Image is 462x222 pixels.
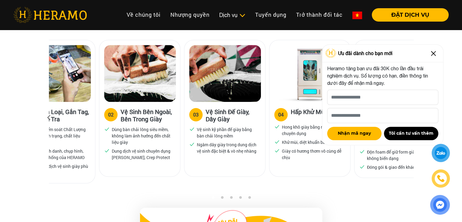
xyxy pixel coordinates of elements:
a: Về chúng tôi [122,8,166,21]
h3: Hấp Khử Mùi [291,108,326,120]
h3: Vệ Sinh Đế Giày, Dây Giày [206,108,260,123]
a: Nhượng quyền [166,8,214,21]
img: phone-icon [437,175,444,182]
p: Dùng bàn chải lông siêu mềm, không làm ảnh hưởng đến chất liệu giày [112,126,173,145]
img: Heramo quy trinh ve sinh giay phan loai gan tag kiem tra [19,45,91,102]
img: Heramo quy trinh ve sinh de giay day giay [189,45,261,102]
p: Bộ phận Kiểm soát Chất Lượng kiểm tra tình trạng, chất liệu giày [27,126,88,145]
span: Ưu đãi dành cho bạn mới [338,50,392,57]
h3: Vệ Sinh Bên Ngoài, Bên Trong Giày [121,108,175,123]
a: ĐẶT DỊCH VỤ [367,12,449,18]
p: Đóng gói & giao đến khách hàng [367,164,428,170]
p: Chọn dung dịch vệ sinh giày phù hợp [27,163,88,176]
img: checked.svg [104,148,110,153]
p: Vệ sinh kỹ phần đế giày bằng bàn chải lông mềm [197,126,258,139]
img: Logo [325,49,337,58]
img: checked.svg [274,124,280,129]
img: checked.svg [274,139,280,144]
img: checked.svg [189,126,195,132]
img: checked.svg [104,126,110,132]
div: 02 [108,111,114,118]
a: phone-icon [433,170,449,187]
h3: Phân Loại, Gắn Tag, Kiểm Tra [36,108,90,123]
div: 03 [193,111,199,118]
button: 3 [228,196,234,202]
p: Giày có hương thơm vô cùng dễ chịu [282,148,343,161]
p: Heramo tặng bạn ưu đãi 30K cho lần đầu trải nghiệm dịch vụ. Số lượng có hạn, điền thông tin dưới ... [327,65,438,87]
p: Dung dịch vệ sinh chuyên dụng [PERSON_NAME], Crep Protect [112,148,173,161]
img: checked.svg [359,149,365,154]
a: Tuyển dụng [250,8,291,21]
img: checked.svg [274,148,280,153]
a: Trở thành đối tác [291,8,347,21]
img: heramo-logo.png [13,7,87,23]
div: Dịch vụ [219,11,245,19]
button: 4 [237,196,243,202]
img: Heramo quy trinh ve sinh hap khu mui giay bang may hap uv [274,45,346,102]
button: 1 [210,196,216,202]
p: Khử mùi, diệt khuẩn bằng tia UV [282,139,343,145]
button: ĐẶT DỊCH VỤ [372,8,449,22]
p: Hong khô giày bằng máy hấp chuyên dụng [282,124,343,137]
img: checked.svg [359,164,365,169]
p: Độn foam để giữ form giày không biến dạng [367,149,428,161]
button: Nhận mã ngay [327,127,382,140]
img: checked.svg [189,141,195,147]
button: 2 [219,196,225,202]
img: subToggleIcon [239,12,245,19]
img: Close [429,49,438,58]
button: Tôi cần tư vấn thêm [384,127,438,140]
img: Heramo quy trinh ve sinh giay ben ngoai ben trong [104,45,176,102]
p: Ngâm dây giày trong dung dịch vệ sinh đặc biệt & vò nhẹ nhàng [197,141,258,154]
img: vn-flag.png [352,12,362,19]
p: Gắn tag định danh, chụp hình, lưu vào hệ thống của HERAMO [27,148,88,161]
div: 04 [278,111,284,118]
button: 5 [246,196,252,202]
